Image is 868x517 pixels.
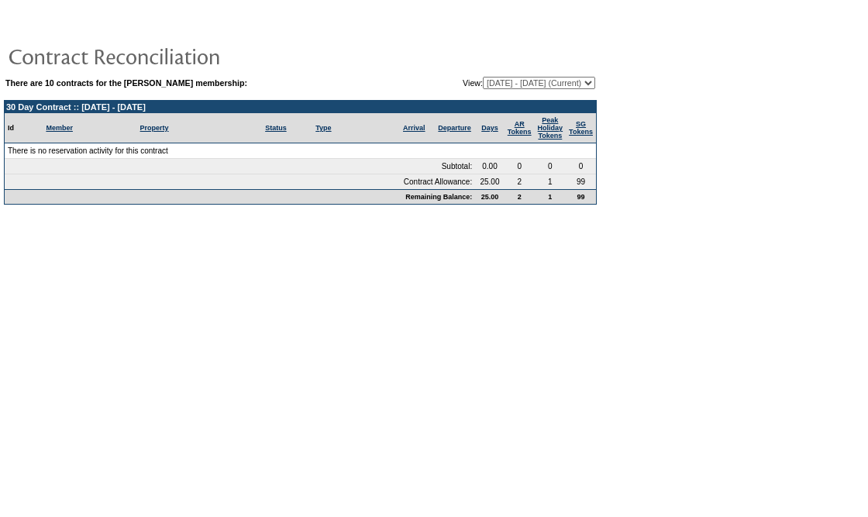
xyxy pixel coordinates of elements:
td: 0 [505,159,535,174]
b: There are 10 contracts for the [PERSON_NAME] membership: [5,78,247,88]
img: pgTtlContractReconciliation.gif [8,40,318,71]
td: 25.00 [475,189,505,204]
td: Contract Allowance: [5,174,475,189]
td: Subtotal: [5,159,475,174]
td: 0 [566,159,596,174]
td: 0.00 [475,159,505,174]
td: 0 [535,159,567,174]
a: Type [315,124,331,132]
a: SGTokens [569,120,593,136]
td: There is no reservation activity for this contract [5,143,596,159]
td: 1 [535,174,567,189]
a: Property [140,124,169,132]
td: 99 [566,189,596,204]
td: Id [5,113,43,143]
td: 99 [566,174,596,189]
td: 1 [535,189,567,204]
a: Member [46,124,73,132]
td: 2 [505,174,535,189]
a: Departure [438,124,471,132]
a: Arrival [403,124,425,132]
a: ARTokens [508,120,532,136]
td: View: [387,77,595,89]
td: 25.00 [475,174,505,189]
td: Remaining Balance: [5,189,475,204]
td: 30 Day Contract :: [DATE] - [DATE] [5,101,596,113]
td: 2 [505,189,535,204]
a: Peak HolidayTokens [538,116,563,140]
a: Status [265,124,287,132]
a: Days [481,124,498,132]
